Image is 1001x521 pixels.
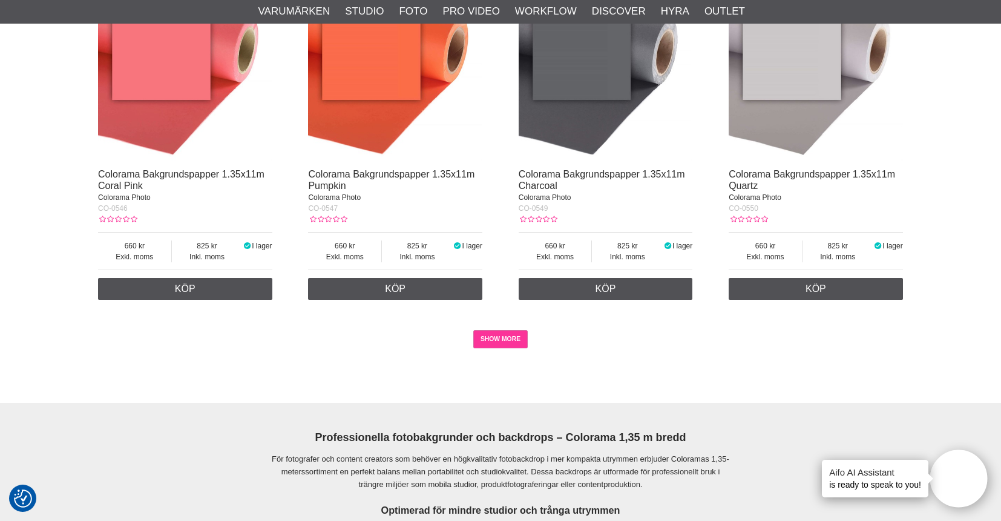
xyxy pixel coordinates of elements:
span: Colorama Photo [308,193,361,202]
div: Kundbetyg: 0 [519,214,557,225]
span: Colorama Photo [729,193,781,202]
a: Colorama Bakgrundspapper 1.35x11m Coral Pink [98,169,264,191]
span: Colorama Photo [519,193,571,202]
a: Varumärken [258,4,330,19]
span: CO-0546 [98,204,128,213]
span: 825 [592,241,663,251]
span: I lager [462,242,482,250]
span: I lager [672,242,692,250]
a: Köp [98,278,272,300]
a: Colorama Bakgrundspapper 1.35x11m Charcoal [519,169,685,191]
a: Discover [592,4,646,19]
a: Pro Video [442,4,499,19]
span: Exkl. moms [308,251,381,262]
a: Colorama Bakgrundspapper 1.35x11m Pumpkin [308,169,474,191]
span: 825 [382,241,453,251]
a: Köp [519,278,693,300]
span: Inkl. moms [592,251,663,262]
span: 825 [802,241,873,251]
a: Workflow [515,4,577,19]
a: Foto [399,4,427,19]
span: Inkl. moms [802,251,873,262]
i: I lager [453,242,462,250]
div: is ready to speak to you! [822,460,928,497]
span: Inkl. moms [172,251,243,262]
span: 660 [729,241,802,251]
a: Köp [729,278,903,300]
span: 660 [519,241,592,251]
a: Studio [345,4,384,19]
a: Outlet [704,4,745,19]
span: Exkl. moms [98,251,171,262]
i: I lager [242,242,252,250]
i: I lager [663,242,672,250]
h4: Aifo AI Assistant [829,466,921,479]
a: Colorama Bakgrundspapper 1.35x11m Quartz [729,169,895,191]
span: Exkl. moms [729,251,802,262]
div: Kundbetyg: 0 [308,214,347,225]
a: SHOW MORE [473,330,528,348]
span: 660 [98,241,171,251]
div: Kundbetyg: 0 [729,214,767,225]
span: CO-0547 [308,204,338,213]
div: Kundbetyg: 0 [98,214,137,225]
span: Exkl. moms [519,251,592,262]
a: Köp [308,278,482,300]
span: Inkl. moms [382,251,453,262]
span: CO-0550 [729,204,758,213]
span: 825 [172,241,243,251]
i: I lager [873,242,883,250]
img: Revisit consent button [14,489,32,508]
span: 660 [308,241,381,251]
a: Hyra [661,4,689,19]
span: Colorama Photo [98,193,151,202]
h3: Optimerad för mindre studior och trånga utrymmen [268,503,733,517]
p: För fotografer och content creators som behöver en högkvalitativ fotobackdrop i mer kompakta utry... [268,453,733,491]
button: Samtyckesinställningar [14,488,32,509]
span: I lager [882,242,902,250]
h2: Professionella fotobakgrunder och backdrops – Colorama 1,35 m bredd [268,430,733,445]
span: CO-0549 [519,204,548,213]
span: I lager [252,242,272,250]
